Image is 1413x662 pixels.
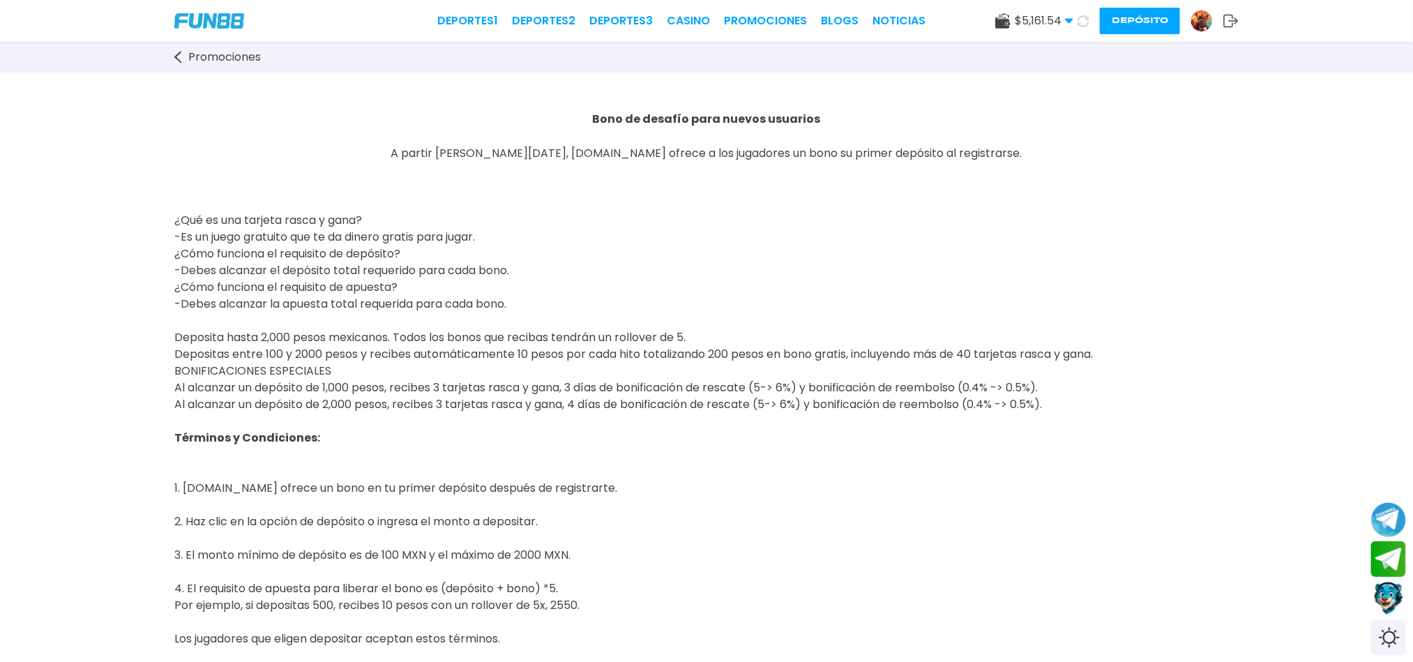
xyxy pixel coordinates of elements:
[174,513,538,529] span: 2. Haz clic en la opción de depósito o ingresa el monto a depositar.
[188,49,261,66] span: Promociones
[391,145,1022,161] span: A partir [PERSON_NAME][DATE], [DOMAIN_NAME] ofrece a los jugadores un bono su primer depósito al ...
[724,13,807,29] a: Promociones
[1371,620,1406,655] div: Switch theme
[174,49,275,66] a: Promociones
[1371,541,1406,578] button: Join telegram
[593,111,821,127] strong: Bono de desafío para nuevos usuarios
[437,13,498,29] a: Deportes1
[1015,13,1073,29] span: $ 5,161.54
[1191,10,1223,32] a: Avatar
[1371,580,1406,617] button: Contact customer service
[174,329,1093,412] span: Deposita hasta 2,000 pesos mexicanos. Todos los bonos que recibas tendrán un rollover de 5. Depos...
[512,13,575,29] a: Deportes2
[174,212,509,312] span: ¿Qué es una tarjeta rasca y gana? -Es un juego gratuito que te da dinero gratis para jugar. ¿Cómo...
[1100,8,1180,34] button: Depósito
[589,13,653,29] a: Deportes3
[1191,10,1212,31] img: Avatar
[174,430,320,446] span: Términos y Condiciones:
[174,13,244,29] img: Company Logo
[667,13,710,29] a: CASINO
[1371,502,1406,538] button: Join telegram channel
[174,480,617,496] span: 1. [DOMAIN_NAME] ofrece un bono en tu primer depósito después de registrarte.
[872,13,925,29] a: NOTICIAS
[821,13,859,29] a: BLOGS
